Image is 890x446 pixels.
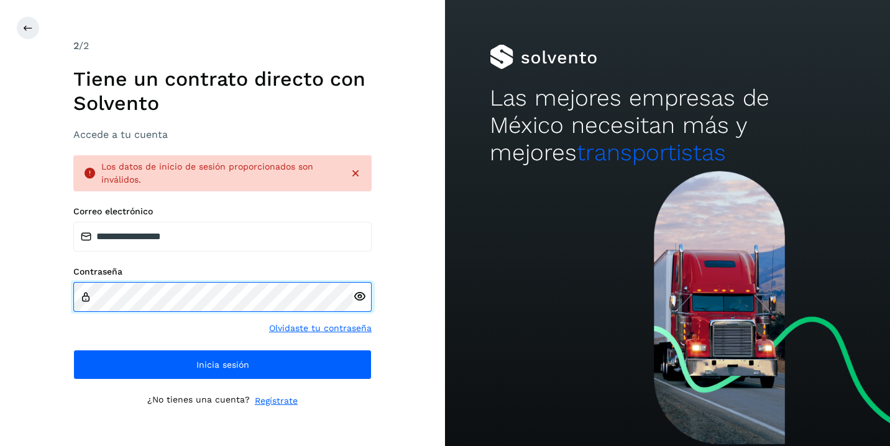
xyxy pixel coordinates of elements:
[73,39,372,53] div: /2
[73,67,372,115] h1: Tiene un contrato directo con Solvento
[73,206,372,217] label: Correo electrónico
[196,360,249,369] span: Inicia sesión
[73,350,372,380] button: Inicia sesión
[73,40,79,52] span: 2
[147,394,250,407] p: ¿No tienes una cuenta?
[255,394,298,407] a: Regístrate
[577,139,726,166] span: transportistas
[73,129,372,140] h3: Accede a tu cuenta
[101,160,339,186] div: Los datos de inicio de sesión proporcionados son inválidos.
[73,266,372,277] label: Contraseña
[269,322,372,335] a: Olvidaste tu contraseña
[490,84,846,167] h2: Las mejores empresas de México necesitan más y mejores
